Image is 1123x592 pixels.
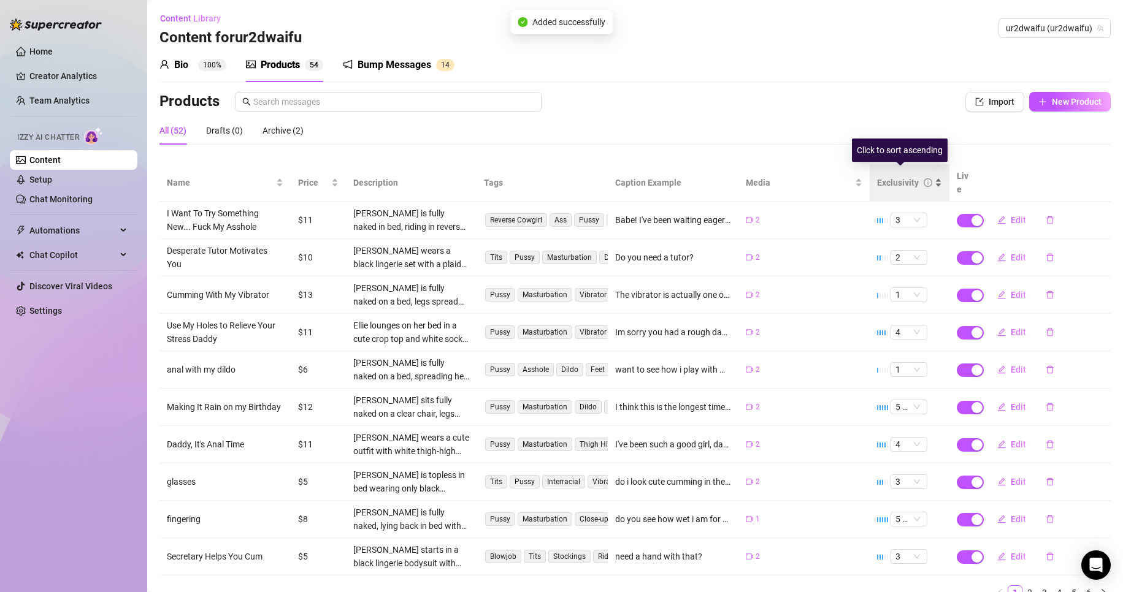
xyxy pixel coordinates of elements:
span: Tits [485,251,507,264]
span: Thigh Highs [575,438,625,451]
button: delete [1036,360,1064,379]
span: Vibrator [604,400,641,414]
span: 2 [756,439,760,450]
td: Desperate Tutor Motivates You [159,239,291,276]
span: Edit [1011,552,1026,561]
span: Masturbation [518,400,572,414]
span: edit [997,477,1006,486]
td: Daddy, It's Anal Time [159,426,291,463]
button: delete [1036,248,1064,267]
span: edit [997,290,1006,299]
span: 3 [895,213,922,227]
span: check-circle [518,17,527,27]
span: delete [1046,515,1054,523]
span: video-camera [746,515,753,523]
span: 1 [441,61,445,69]
span: delete [1046,365,1054,374]
div: [PERSON_NAME] sits fully naked on a clear chair, legs spread wide with her shaved pussy and pierc... [353,393,470,420]
div: Do you need a tutor? [615,251,694,264]
span: search [242,97,251,106]
span: Name [167,176,274,189]
td: $11 [291,426,346,463]
span: Edit [1011,477,1026,487]
td: $11 [291,202,346,239]
td: Secretary Helps You Cum [159,538,291,575]
span: picture [246,59,256,69]
div: [PERSON_NAME] is fully naked, lying back in bed with her legs spread, giving a close-up view of h... [353,506,470,533]
div: Ellie lounges on her bed in a cute crop top and white socks, spreading her legs wide to show off ... [353,319,470,346]
span: video-camera [746,441,753,448]
span: Masturbation [518,288,572,302]
a: Discover Viral Videos [29,281,112,291]
div: [PERSON_NAME] wears a cute outfit with white thigh-high stockings and bear ears, spreading her le... [353,431,470,458]
sup: 14 [436,59,454,71]
span: 4 [895,438,922,451]
div: Archive (2) [263,124,304,137]
span: notification [343,59,353,69]
a: Home [29,47,53,56]
th: Live [949,164,980,202]
button: Edit [987,509,1036,529]
span: Pussy [574,213,604,227]
span: Tits [524,550,546,563]
span: plus [1038,97,1047,106]
span: delete [1046,440,1054,449]
span: video-camera [746,216,753,224]
div: Products [261,58,300,72]
h3: Products [159,92,220,112]
button: Edit [987,397,1036,417]
div: I think this is the longest time ive came like it didnt stop from when I said I was cumming to wh... [615,400,732,414]
span: Media [746,176,853,189]
span: thunderbolt [16,226,26,235]
span: video-camera [746,553,753,560]
span: video-camera [746,478,753,485]
span: Import [989,97,1014,107]
button: Edit [987,472,1036,491]
h3: Content for ur2dwaifu [159,28,302,48]
div: [PERSON_NAME] is fully naked in bed, riding in reverse cowgirl. Her big ass bounces on his cock w... [353,207,470,233]
span: Edit [1011,514,1026,524]
span: 2 [895,251,922,264]
span: edit [997,515,1006,523]
span: Edit [1011,215,1026,225]
span: 2 [756,551,760,563]
a: Content [29,155,61,165]
span: Izzy AI Chatter [17,132,79,143]
span: video-camera [746,366,753,373]
div: do i look cute cumming in these glasses? [615,475,732,488]
th: Description [346,164,477,202]
button: New Product [1029,92,1111,112]
button: delete [1036,509,1064,529]
div: Open Intercom Messenger [1081,550,1111,580]
td: $5 [291,538,346,575]
span: 2 [756,252,760,264]
span: Edit [1011,290,1026,300]
div: Im sorry you had a rough day [DATE] daddy. Is there anything I could do to make it better? I coul... [615,325,732,339]
span: edit [997,216,1006,224]
span: delete [1046,290,1054,299]
span: Chat Copilot [29,245,117,265]
span: edit [997,253,1006,262]
span: 5 [310,61,314,69]
span: 4 [895,325,922,339]
span: Edit [1011,327,1026,337]
div: [PERSON_NAME] wears a black lingerie set with a plaid mini skirt, showing off her tits and bare p... [353,244,470,271]
td: $12 [291,389,346,426]
div: Bump Messages [358,58,431,72]
td: glasses [159,463,291,501]
span: 1 [895,288,922,302]
span: edit [997,328,1006,336]
span: Pussy [485,400,515,414]
th: Name [159,164,291,202]
td: $13 [291,276,346,314]
button: delete [1036,472,1064,491]
td: fingering [159,501,291,538]
div: [PERSON_NAME] starts in a black lingerie bodysuit with thigh-high stockings, teasing on the bed b... [353,543,470,570]
div: Babe! I've been waiting eagerly for you to get home. Now that you're finally here I want to ask i... [615,213,732,227]
img: Chat Copilot [16,251,24,259]
span: Edit [1011,365,1026,374]
span: Feet [586,363,610,376]
span: Blowjob [485,550,521,563]
span: 3 [895,550,922,563]
div: Bio [174,58,188,72]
